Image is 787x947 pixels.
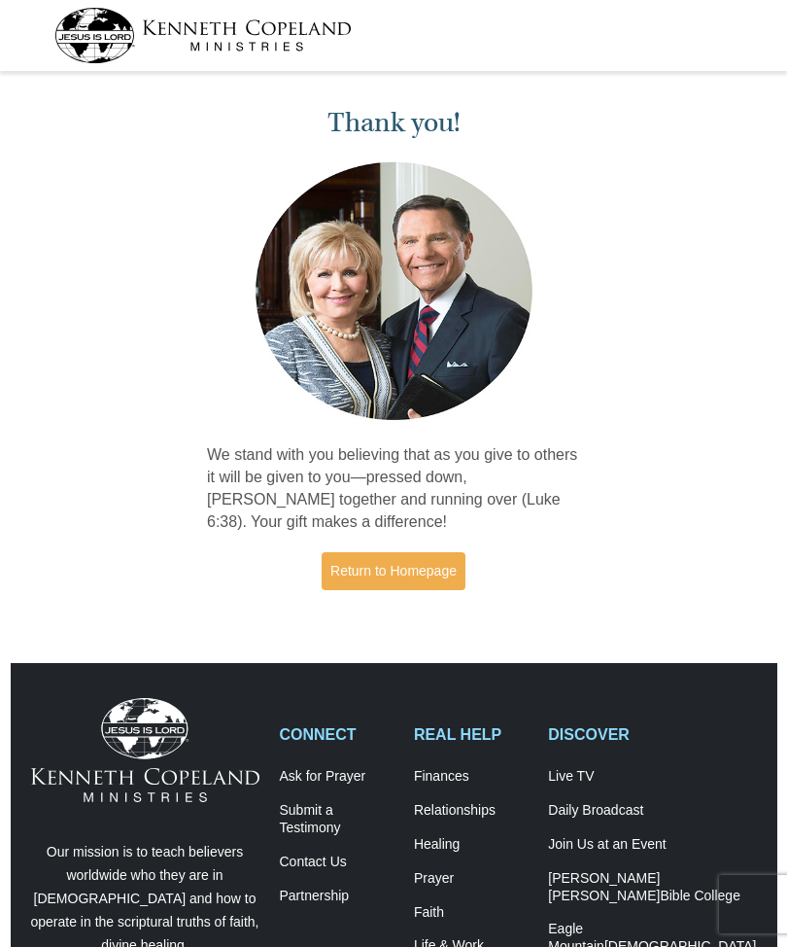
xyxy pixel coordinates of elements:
[414,904,528,922] a: Faith
[548,870,756,905] a: [PERSON_NAME] [PERSON_NAME]Bible College
[414,836,528,854] a: Healing
[548,836,756,854] a: Join Us at an Event
[322,552,465,590] a: Return to Homepage
[414,725,528,744] h2: REAL HELP
[31,698,259,802] img: Kenneth Copeland Ministries
[54,8,352,63] img: kcm-header-logo.svg
[207,107,580,139] h1: Thank you!
[548,768,756,786] a: Live TV
[414,802,528,820] a: Relationships
[207,444,580,533] p: We stand with you believing that as you give to others it will be given to you—pressed down, [PER...
[548,802,756,820] a: Daily Broadcast
[280,768,393,786] a: Ask for Prayer
[280,725,393,744] h2: CONNECT
[548,725,756,744] h2: DISCOVER
[414,768,528,786] a: Finances
[414,870,528,888] a: Prayer
[251,158,537,425] img: Kenneth and Gloria
[280,854,393,871] a: Contact Us
[280,888,393,905] a: Partnership
[660,888,740,903] span: Bible College
[280,802,393,837] a: Submit a Testimony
